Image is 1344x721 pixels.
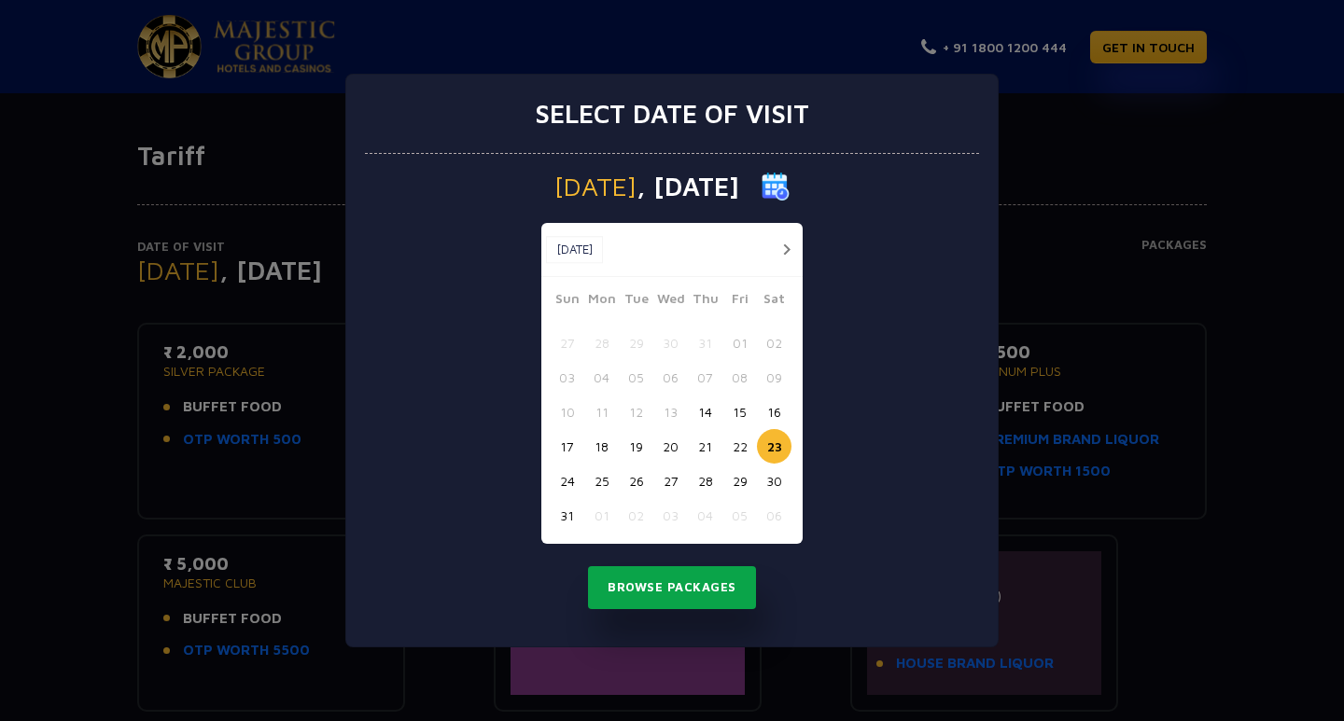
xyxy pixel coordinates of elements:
[550,429,584,464] button: 17
[688,395,722,429] button: 14
[619,360,653,395] button: 05
[757,498,791,533] button: 06
[722,395,757,429] button: 15
[550,464,584,498] button: 24
[757,429,791,464] button: 23
[688,288,722,314] span: Thu
[619,464,653,498] button: 26
[584,395,619,429] button: 11
[722,464,757,498] button: 29
[584,326,619,360] button: 28
[619,395,653,429] button: 12
[619,429,653,464] button: 19
[722,360,757,395] button: 08
[757,326,791,360] button: 02
[688,429,722,464] button: 21
[653,326,688,360] button: 30
[550,288,584,314] span: Sun
[757,288,791,314] span: Sat
[653,360,688,395] button: 06
[757,464,791,498] button: 30
[554,173,637,200] span: [DATE]
[722,429,757,464] button: 22
[653,395,688,429] button: 13
[653,429,688,464] button: 20
[588,566,756,609] button: Browse Packages
[619,326,653,360] button: 29
[619,288,653,314] span: Tue
[722,288,757,314] span: Fri
[584,429,619,464] button: 18
[619,498,653,533] button: 02
[688,326,722,360] button: 31
[722,498,757,533] button: 05
[653,464,688,498] button: 27
[757,395,791,429] button: 16
[688,360,722,395] button: 07
[584,288,619,314] span: Mon
[653,498,688,533] button: 03
[550,360,584,395] button: 03
[688,498,722,533] button: 04
[762,173,790,201] img: calender icon
[550,498,584,533] button: 31
[550,395,584,429] button: 10
[550,326,584,360] button: 27
[546,236,603,264] button: [DATE]
[535,98,809,130] h3: Select date of visit
[688,464,722,498] button: 28
[584,464,619,498] button: 25
[757,360,791,395] button: 09
[653,288,688,314] span: Wed
[637,173,739,200] span: , [DATE]
[584,360,619,395] button: 04
[584,498,619,533] button: 01
[722,326,757,360] button: 01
